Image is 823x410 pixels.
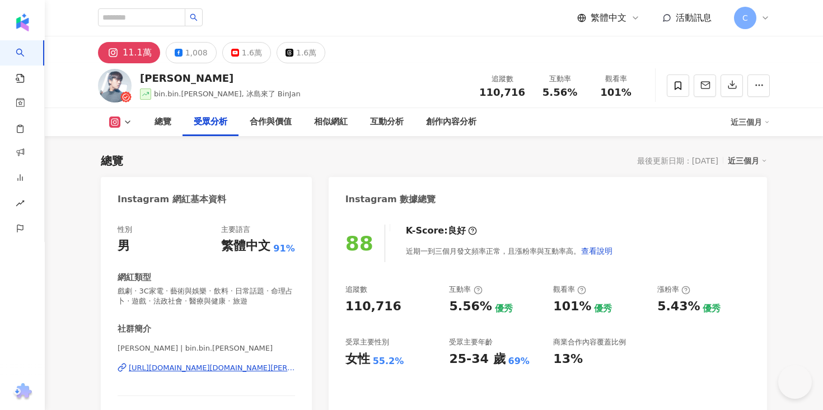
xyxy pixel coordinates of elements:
[166,42,217,63] button: 1,008
[731,113,770,131] div: 近三個月
[449,298,492,315] div: 5.56%
[185,45,208,60] div: 1,008
[495,302,513,315] div: 優秀
[194,115,227,129] div: 受眾分析
[728,153,767,168] div: 近三個月
[155,115,171,129] div: 總覽
[221,225,250,235] div: 主要語言
[657,285,690,295] div: 漲粉率
[101,153,123,169] div: 總覽
[581,240,613,262] button: 查看說明
[345,337,389,347] div: 受眾主要性別
[448,225,466,237] div: 良好
[449,285,482,295] div: 互動率
[250,115,292,129] div: 合作與價值
[373,355,404,367] div: 55.2%
[508,355,530,367] div: 69%
[345,285,367,295] div: 追蹤數
[581,246,612,255] span: 查看說明
[118,363,295,373] a: [URL][DOMAIN_NAME][DOMAIN_NAME][PERSON_NAME]
[118,323,151,335] div: 社群簡介
[13,13,31,31] img: logo icon
[703,302,721,315] div: 優秀
[296,45,316,60] div: 1.6萬
[370,115,404,129] div: 互動分析
[118,193,226,206] div: Instagram 網紅基本資料
[16,192,25,217] span: rise
[345,351,370,368] div: 女性
[221,237,270,255] div: 繁體中文
[553,337,626,347] div: 商業合作內容覆蓋比例
[345,298,401,315] div: 110,716
[742,12,748,24] span: C
[129,363,295,373] div: [URL][DOMAIN_NAME][DOMAIN_NAME][PERSON_NAME]
[637,156,718,165] div: 最後更新日期：[DATE]
[406,240,613,262] div: 近期一到三個月發文頻率正常，且漲粉率與互動率高。
[154,90,301,98] span: bin.bin.[PERSON_NAME], 冰島來了 BinJan
[345,193,436,206] div: Instagram 數據總覽
[479,73,525,85] div: 追蹤數
[118,286,295,306] span: 戲劇 · 3C家電 · 藝術與娛樂 · 飲料 · 日常話題 · 命理占卜 · 遊戲 · 法政社會 · 醫療與健康 · 旅遊
[553,351,583,368] div: 13%
[595,73,637,85] div: 觀看率
[600,87,632,98] span: 101%
[118,343,295,353] span: [PERSON_NAME] | bin.bin.[PERSON_NAME]
[778,365,812,399] iframe: Help Scout Beacon - Open
[591,12,626,24] span: 繁體中文
[273,243,294,255] span: 91%
[242,45,262,60] div: 1.6萬
[426,115,476,129] div: 創作內容分析
[594,302,612,315] div: 優秀
[277,42,325,63] button: 1.6萬
[118,272,151,283] div: 網紅類型
[553,285,586,295] div: 觀看率
[553,298,591,315] div: 101%
[479,86,525,98] span: 110,716
[539,73,581,85] div: 互動率
[190,13,198,21] span: search
[345,232,373,255] div: 88
[676,12,712,23] span: 活動訊息
[16,40,38,84] a: search
[12,383,34,401] img: chrome extension
[657,298,700,315] div: 5.43%
[314,115,348,129] div: 相似網紅
[118,237,130,255] div: 男
[123,45,152,60] div: 11.1萬
[449,351,505,368] div: 25-34 歲
[98,42,160,63] button: 11.1萬
[118,225,132,235] div: 性別
[222,42,271,63] button: 1.6萬
[406,225,477,237] div: K-Score :
[543,87,577,98] span: 5.56%
[98,69,132,102] img: KOL Avatar
[140,71,301,85] div: [PERSON_NAME]
[449,337,493,347] div: 受眾主要年齡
